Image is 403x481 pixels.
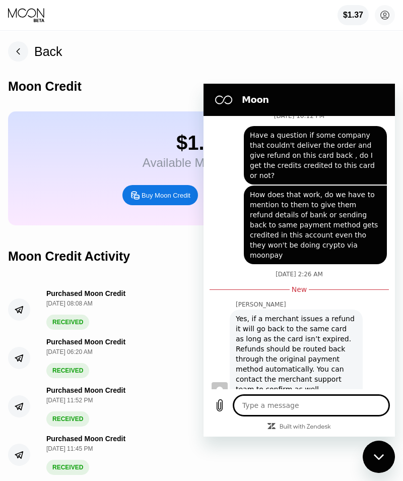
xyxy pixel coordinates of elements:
[46,363,89,378] div: RECEIVED
[143,156,260,170] div: Available Moon Credit
[46,411,89,427] div: RECEIVED
[46,338,125,346] div: Purchased Moon Credit
[343,11,363,20] div: $1.37
[46,445,128,452] div: [DATE] 11:45 PM
[46,435,125,443] div: Purchased Moon Credit
[8,41,62,62] div: Back
[363,441,395,473] iframe: Button to launch messaging window, conversation in progress
[46,348,128,355] div: [DATE] 06:20 AM
[204,84,395,437] iframe: Messaging window
[143,132,260,154] div: $1.37
[8,249,130,264] div: Moon Credit Activity
[142,191,190,200] div: Buy Moon Credit
[46,289,125,297] div: Purchased Moon Credit
[8,79,82,94] div: Moon Credit
[377,451,395,459] div: $ 5.00
[46,300,128,307] div: [DATE] 08:08 AM
[34,44,62,59] div: Back
[46,397,128,404] div: [DATE] 11:52 PM
[122,185,198,205] div: Buy Moon Credit
[46,315,89,330] div: RECEIVED
[338,5,369,25] div: $1.37
[46,460,89,475] div: RECEIVED
[46,386,125,394] div: Purchased Moon Credit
